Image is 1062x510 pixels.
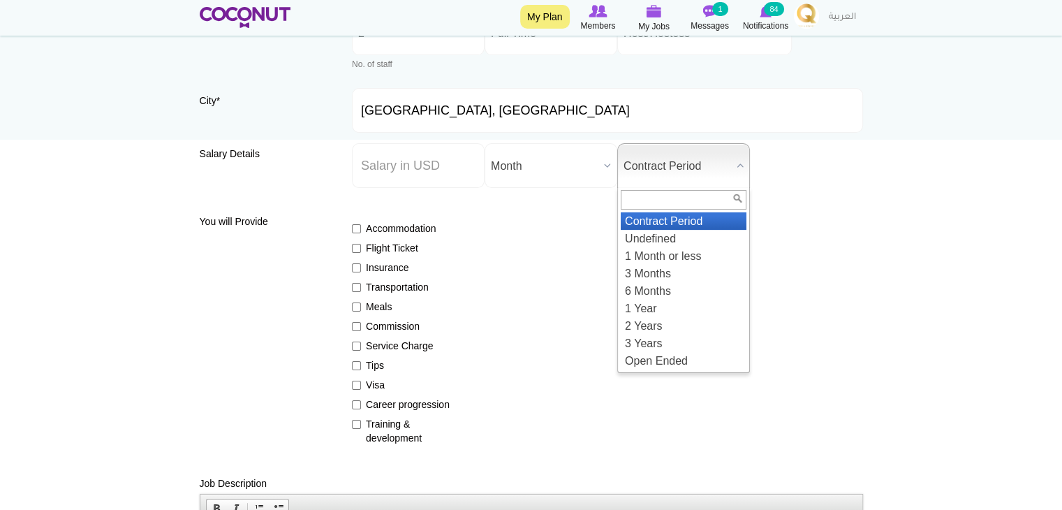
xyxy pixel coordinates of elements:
[638,20,670,34] span: My Jobs
[352,221,454,235] label: Accommodation
[760,5,772,17] img: Notifications
[352,417,454,445] label: Training & development
[626,3,682,34] a: My Jobs My Jobs
[624,144,731,189] span: Contract Period
[570,3,626,33] a: Browse Members Members
[520,5,570,29] a: My Plan
[764,2,783,16] small: 84
[580,19,615,33] span: Members
[352,342,361,351] input: Service Charge
[621,352,746,370] li: Open Ended
[352,143,485,188] input: Salary in USD
[352,244,361,253] input: Flight Ticket
[352,319,454,333] label: Commission
[621,300,746,317] li: 1 Year
[621,282,746,300] li: 6 Months
[352,59,485,71] div: No. of staff
[200,7,291,28] img: Home
[200,214,332,228] label: You will Provide
[200,476,267,490] label: Job Description
[621,265,746,282] li: 3 Months
[621,317,746,335] li: 2 Years
[352,339,454,353] label: Service Charge
[352,400,361,409] input: Career progression
[738,3,794,33] a: Notifications Notifications 84
[352,398,454,411] label: Career progression
[200,94,332,117] label: City
[589,5,607,17] img: Browse Members
[352,358,454,372] label: Tips
[352,283,361,292] input: Transportation
[352,241,454,255] label: Flight Ticket
[352,261,454,275] label: Insurance
[352,378,454,392] label: Visa
[352,224,361,233] input: Accommodation
[712,2,728,16] small: 1
[352,303,361,312] input: Meals
[352,420,361,429] input: Training & development
[647,5,662,17] img: My Jobs
[621,230,746,247] li: Undefined
[352,263,361,272] input: Insurance
[352,381,361,390] input: Visa
[703,5,717,17] img: Messages
[491,144,598,189] span: Month
[200,148,260,159] span: Salary Details
[216,95,220,106] span: This field is required.
[621,335,746,352] li: 3 Years
[621,247,746,265] li: 1 Month or less
[682,3,738,33] a: Messages Messages 1
[691,19,729,33] span: Messages
[352,322,361,331] input: Commission
[352,300,454,314] label: Meals
[621,212,746,230] li: Contract Period
[743,19,788,33] span: Notifications
[352,280,454,294] label: Transportation
[352,361,361,370] input: Tips
[822,3,863,31] a: العربية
